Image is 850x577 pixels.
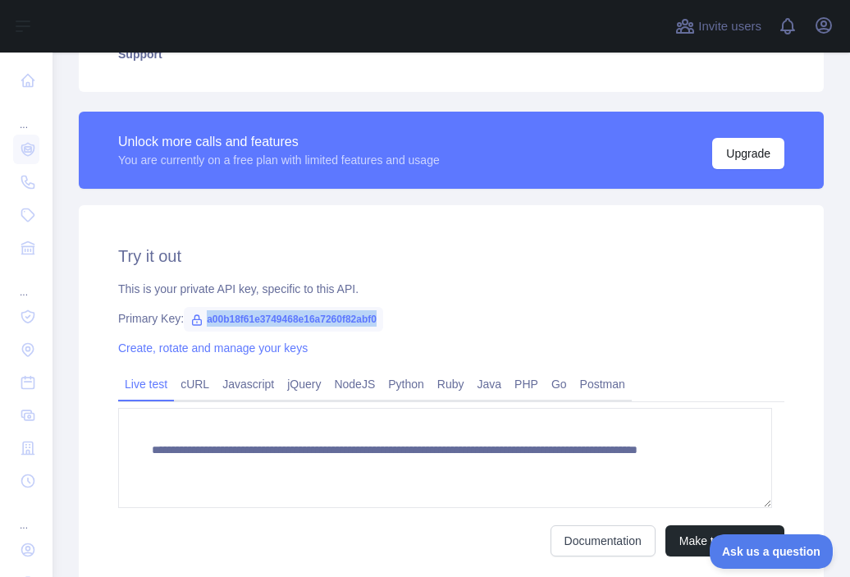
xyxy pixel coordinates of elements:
a: Support [98,36,804,72]
div: This is your private API key, specific to this API. [118,281,784,297]
a: Python [382,371,431,397]
iframe: Toggle Customer Support [710,534,834,569]
a: Documentation [551,525,656,556]
h2: Try it out [118,245,784,268]
div: ... [13,499,39,532]
div: Unlock more calls and features [118,132,440,152]
span: Invite users [698,17,761,36]
a: Live test [118,371,174,397]
button: Upgrade [712,138,784,169]
a: Create, rotate and manage your keys [118,341,308,355]
span: a00b18f61e3749468e16a7260f82abf0 [184,307,383,332]
div: You are currently on a free plan with limited features and usage [118,152,440,168]
button: Make test request [665,525,784,556]
button: Invite users [672,13,765,39]
a: Javascript [216,371,281,397]
div: ... [13,98,39,131]
div: Primary Key: [118,310,784,327]
a: Postman [574,371,632,397]
a: cURL [174,371,216,397]
a: jQuery [281,371,327,397]
a: NodeJS [327,371,382,397]
a: Ruby [431,371,471,397]
a: PHP [508,371,545,397]
a: Java [471,371,509,397]
a: Go [545,371,574,397]
div: ... [13,266,39,299]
